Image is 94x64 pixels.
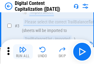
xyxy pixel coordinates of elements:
[77,47,87,57] img: Main button
[52,44,72,59] button: Skip
[82,2,89,10] img: Settings menu
[15,0,71,12] div: Digital Content Capitalization ([DATE])
[15,23,19,28] span: # 3
[13,44,33,59] button: Run All
[39,46,46,53] img: Undo
[38,54,47,58] div: Undo
[74,4,79,9] img: Support
[5,2,12,10] img: Back
[19,46,27,53] img: Run All
[59,46,66,53] img: Skip
[33,44,52,59] button: Undo
[59,54,66,58] div: Skip
[23,35,72,43] div: TrailBalanceFlat - imported
[29,9,54,16] div: Import Sheet
[16,54,30,58] div: Run All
